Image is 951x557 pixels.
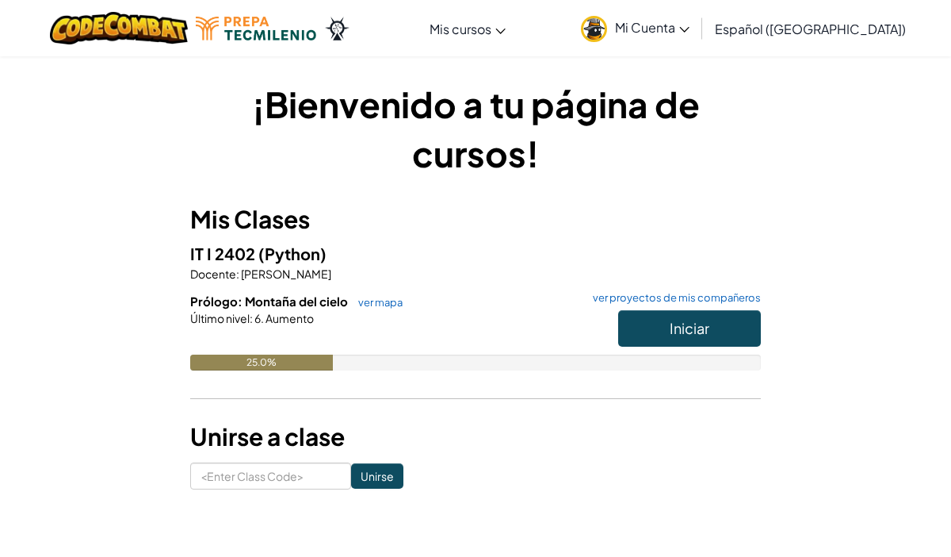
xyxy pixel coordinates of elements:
span: 6. [253,311,264,325]
div: 25.0% [190,355,333,371]
span: : [250,311,253,325]
img: Ozaria [324,17,349,40]
span: [PERSON_NAME] [239,267,331,281]
h3: Unirse a clase [190,419,761,455]
img: Tecmilenio logo [196,17,316,40]
button: Iniciar [618,310,761,347]
img: CodeCombat logo [50,12,189,44]
a: Mi Cuenta [573,3,697,53]
a: ver mapa [350,296,403,309]
a: Mis cursos [422,7,514,50]
span: Mis cursos [430,21,491,37]
a: Español ([GEOGRAPHIC_DATA]) [707,7,914,50]
span: Iniciar [670,319,709,337]
img: avatar [581,16,607,42]
span: : [236,267,239,281]
a: ver proyectos de mis compañeros [585,293,761,303]
span: (Python) [258,244,327,263]
input: <Enter Class Code> [190,463,351,490]
span: Mi Cuenta [615,19,689,36]
span: Prólogo: Montaña del cielo [190,294,350,309]
span: Docente [190,267,236,281]
span: Español ([GEOGRAPHIC_DATA]) [715,21,906,37]
span: Aumento [264,311,314,325]
h1: ¡Bienvenido a tu página de cursos! [190,79,761,178]
span: Último nivel [190,311,250,325]
h3: Mis Clases [190,202,761,237]
input: Unirse [351,463,403,489]
span: IT I 2402 [190,244,258,263]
